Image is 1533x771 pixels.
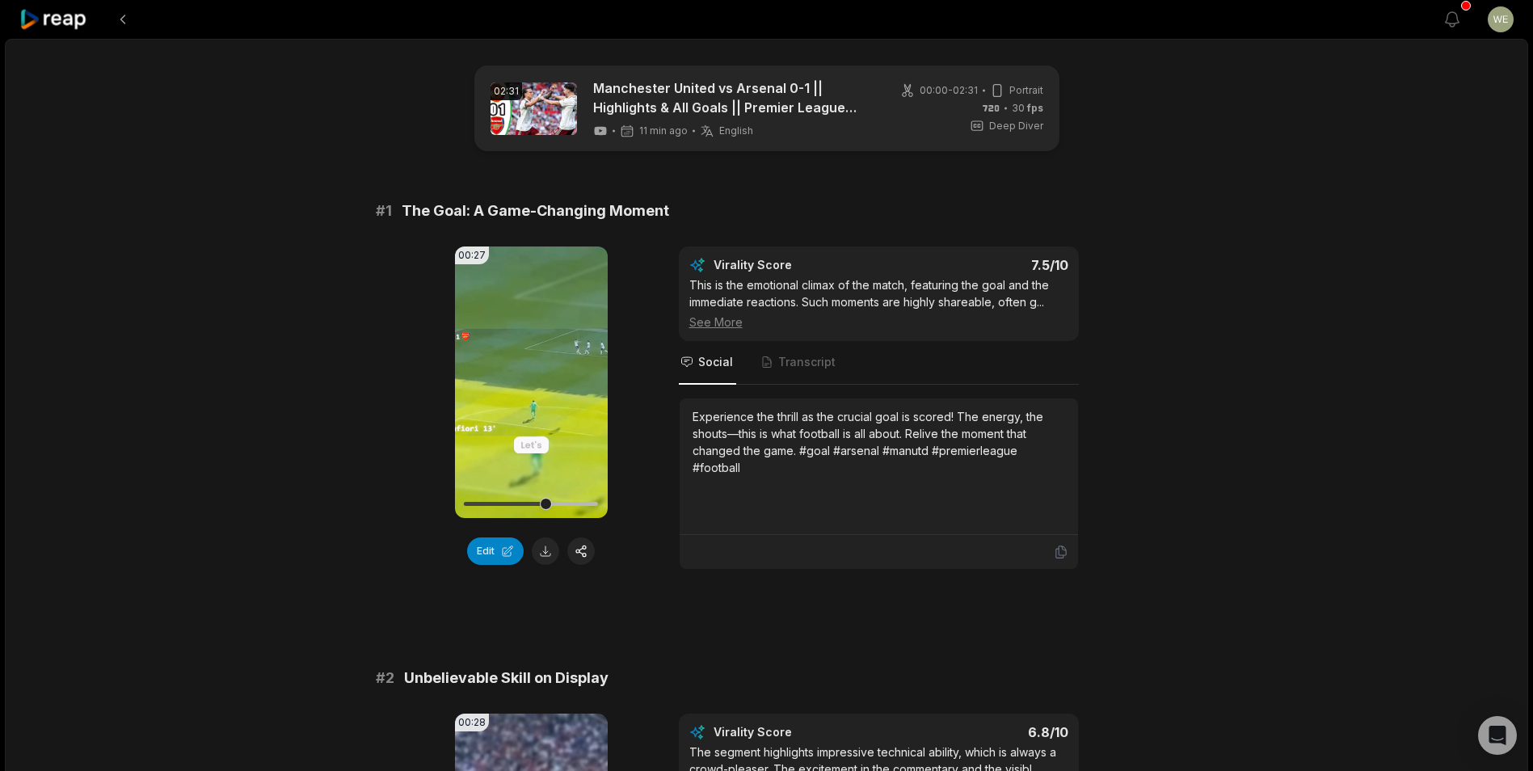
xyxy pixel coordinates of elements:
[778,354,836,370] span: Transcript
[455,246,608,518] video: Your browser does not support mp4 format.
[1478,716,1517,755] div: Open Intercom Messenger
[714,724,887,740] div: Virality Score
[639,124,688,137] span: 11 min ago
[376,200,392,222] span: # 1
[593,78,872,117] a: Manchester United vs Arsenal 0-1 || Highlights & All Goals || Premier League 2025 /2026
[989,119,1043,133] span: Deep Diver
[698,354,733,370] span: Social
[895,257,1068,273] div: 7.5 /10
[895,724,1068,740] div: 6.8 /10
[376,667,394,689] span: # 2
[1009,83,1043,98] span: Portrait
[402,200,669,222] span: The Goal: A Game-Changing Moment
[714,257,887,273] div: Virality Score
[693,408,1065,476] div: Experience the thrill as the crucial goal is scored! The energy, the shouts—this is what football...
[920,83,978,98] span: 00:00 - 02:31
[1012,101,1043,116] span: 30
[1027,102,1043,114] span: fps
[719,124,753,137] span: English
[404,667,609,689] span: Unbelievable Skill on Display
[689,276,1068,331] div: This is the emotional climax of the match, featuring the goal and the immediate reactions. Such m...
[467,537,524,565] button: Edit
[689,314,1068,331] div: See More
[679,341,1079,385] nav: Tabs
